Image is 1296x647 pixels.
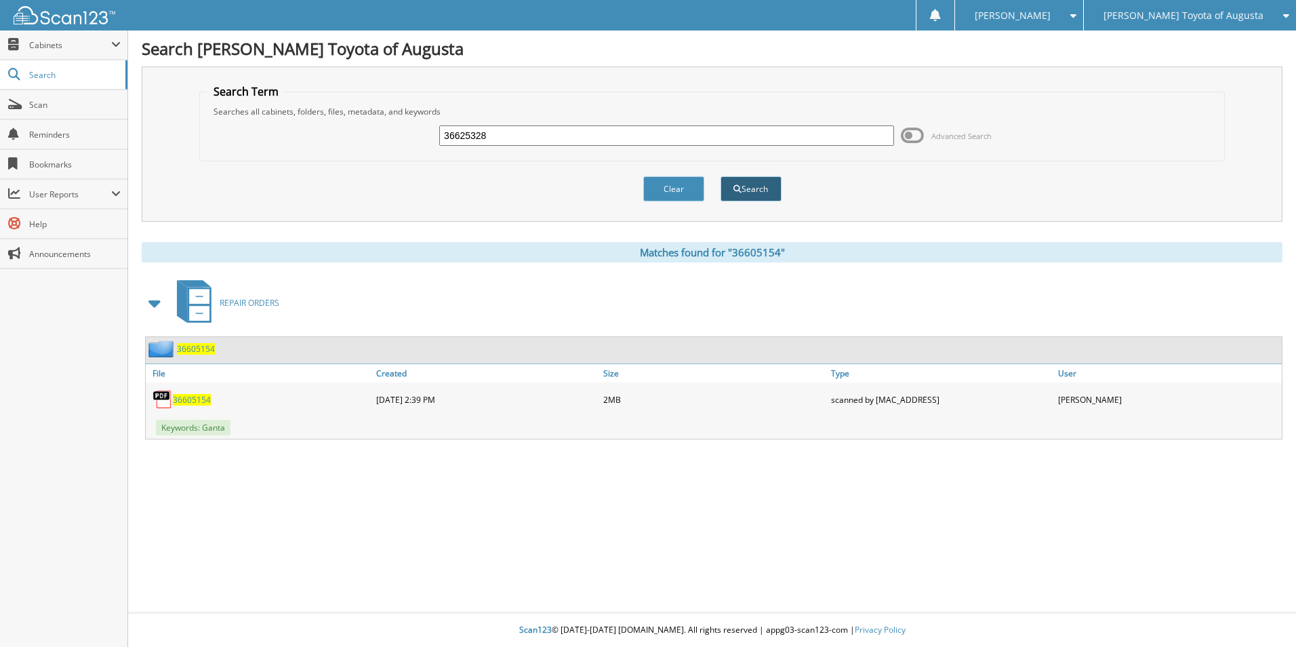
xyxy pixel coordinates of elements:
[14,6,115,24] img: scan123-logo-white.svg
[29,189,111,200] span: User Reports
[142,37,1282,60] h1: Search [PERSON_NAME] Toyota of Augusta
[128,614,1296,647] div: © [DATE]-[DATE] [DOMAIN_NAME]. All rights reserved | appg03-scan123-com |
[373,364,600,383] a: Created
[600,364,827,383] a: Size
[29,159,121,170] span: Bookmarks
[156,420,230,435] span: Keywords: Ganta
[29,248,121,260] span: Announcements
[29,218,121,230] span: Help
[29,69,119,81] span: Search
[600,386,827,413] div: 2MB
[975,12,1051,20] span: [PERSON_NAME]
[519,624,552,635] span: Scan123
[1103,12,1263,20] span: [PERSON_NAME] Toyota of Augusta
[169,276,279,330] a: REPAIR ORDERS
[828,364,1055,383] a: Type
[173,394,211,406] a: 36605154
[828,386,1055,413] div: scanned by [MAC_ADDRESS]
[29,39,111,51] span: Cabinets
[220,297,279,309] span: REPAIR ORDERS
[207,84,285,99] legend: Search Term
[153,389,173,410] img: PDF.png
[855,624,906,635] a: Privacy Policy
[207,106,1217,117] div: Searches all cabinets, folders, files, metadata, and keywords
[148,340,177,357] img: folder2.png
[29,129,121,140] span: Reminders
[146,364,373,383] a: File
[177,343,215,355] a: 36605154
[29,99,121,111] span: Scan
[1228,582,1296,647] iframe: Chat Widget
[721,176,782,201] button: Search
[931,131,992,141] span: Advanced Search
[1055,386,1282,413] div: [PERSON_NAME]
[643,176,704,201] button: Clear
[373,386,600,413] div: [DATE] 2:39 PM
[142,242,1282,262] div: Matches found for "36605154"
[1055,364,1282,383] a: User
